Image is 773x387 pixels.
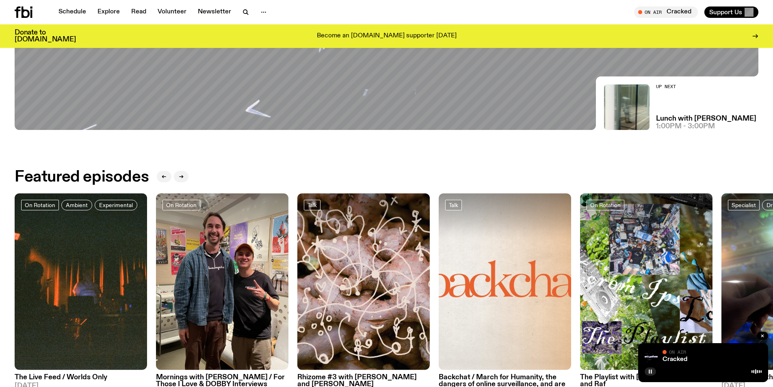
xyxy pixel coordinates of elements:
a: Schedule [54,6,91,18]
h3: The Live Feed / Worlds Only [15,374,147,381]
a: Lunch with [PERSON_NAME] [656,115,756,122]
a: Newsletter [193,6,236,18]
span: Experimental [99,202,133,208]
a: Ambient [61,200,92,210]
a: Experimental [95,200,137,210]
a: On Rotation [162,200,200,210]
h3: Donate to [DOMAIN_NAME] [15,29,76,43]
h2: Featured episodes [15,170,149,184]
a: Talk [304,200,320,210]
button: On AirCracked [634,6,698,18]
a: Cracked [663,356,687,363]
p: Become an [DOMAIN_NAME] supporter [DATE] [317,32,457,40]
a: On Rotation [587,200,624,210]
h2: Up Next [656,84,756,89]
img: Logo for Podcast Cracked. Black background, with white writing, with glass smashing graphics [645,350,658,363]
a: Volunteer [153,6,191,18]
img: DOBBY and Ben in the fbi.radio studio, standing in front of some tour posters [156,193,288,370]
span: On Air [669,349,686,355]
span: Ambient [66,202,88,208]
a: On Rotation [21,200,59,210]
span: On Rotation [25,202,55,208]
span: On Rotation [166,202,197,208]
span: 1:00pm - 3:00pm [656,123,715,130]
span: Talk [449,202,458,208]
span: Specialist [732,202,756,208]
a: Explore [93,6,125,18]
img: A grainy film image of shadowy band figures on stage, with red light behind them [15,193,147,370]
a: Talk [445,200,462,210]
span: On Rotation [590,202,621,208]
span: Support Us [709,9,742,16]
a: Specialist [728,200,760,210]
span: Talk [307,202,317,208]
a: Read [126,6,151,18]
img: A close up picture of a bunch of ginger roots. Yellow squiggles with arrows, hearts and dots are ... [297,193,430,370]
button: Support Us [704,6,758,18]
